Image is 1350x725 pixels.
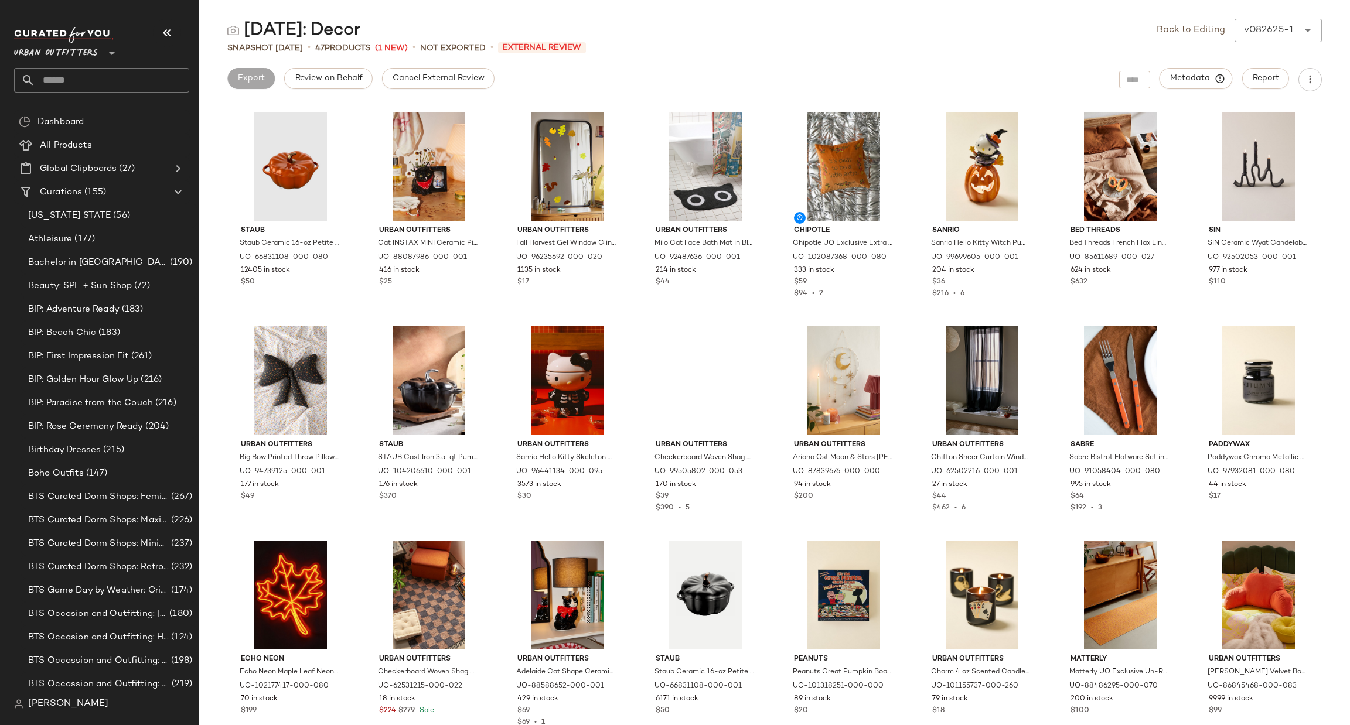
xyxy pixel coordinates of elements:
img: 96235692_020_m [508,112,626,221]
span: • [1086,504,1098,512]
span: 2 [819,290,823,297]
button: Cancel External Review [382,68,495,89]
span: (232) [169,560,192,574]
img: 88486295_070_b [1061,541,1179,649]
span: 177 in stock [241,480,279,490]
span: $279 [398,706,415,716]
span: $18 [932,706,945,716]
span: Peanuts Great Pumpkin Board Game in Assorted at Urban Outfitters [793,667,892,678]
span: Cancel External Review [392,74,485,83]
span: Sanrio Hello Kitty Skeleton Ceramic Snack Jar at Urban Outfitters [516,453,616,463]
div: Products [315,42,370,54]
span: $110 [1209,277,1226,288]
img: 104206610_001_m [370,326,488,435]
span: $20 [794,706,808,716]
span: Bachelor in [GEOGRAPHIC_DATA]: LP [28,256,168,269]
span: (155) [82,186,106,199]
span: 429 in stock [517,694,558,705]
span: (190) [168,256,192,269]
span: 94 in stock [794,480,831,490]
span: $44 [656,277,670,288]
span: Checkerboard Woven Shag Rag Rug in Lavender Latte at Urban Outfitters [654,453,754,463]
img: 101155737_260_b [923,541,1041,649]
span: BTS Occassion and Outfitting: First Day Fits [28,678,169,691]
span: $390 [656,504,674,512]
span: (183) [120,303,144,316]
span: 44 in stock [1209,480,1246,490]
span: $25 [379,277,392,288]
img: 101318251_000_b [785,541,903,649]
span: UO-91058404-000-080 [1069,467,1160,477]
span: Urban Outfitters [932,654,1032,665]
span: UO-88087986-000-001 [378,252,467,263]
span: (177) [72,232,95,246]
span: Urban Outfitters [1209,654,1308,665]
div: v082625-1 [1244,23,1294,37]
span: • [490,41,493,55]
span: BIP: First Impression Fit [28,350,129,363]
span: (261) [129,350,152,363]
span: $94 [794,290,807,297]
span: 6171 in stock [656,694,698,705]
span: • [949,290,960,297]
span: $59 [794,277,807,288]
span: Urban Outfitters [932,440,1032,450]
span: $224 [379,706,396,716]
span: Bed Threads French Flax Linen Bedding Set in Rust/Terracotta at Urban Outfitters [1069,238,1169,249]
span: 5 [686,504,690,512]
span: $17 [1209,491,1221,502]
span: External Review [498,42,586,53]
span: 995 in stock [1071,480,1111,490]
span: Ariana Ost Moon & Stars [PERSON_NAME] Hanging in Assorted at Urban Outfitters [793,453,892,463]
span: (216) [153,396,176,410]
img: svg%3e [14,699,23,709]
span: BTS Occasion and Outfitting: Homecoming Dresses [28,631,169,644]
span: • [674,504,686,512]
span: (215) [101,443,124,457]
span: BIP: Beach Chic [28,326,96,340]
span: $99 [1209,706,1222,716]
span: $199 [241,706,257,716]
span: $44 [932,491,946,502]
span: 204 in stock [932,265,974,276]
span: 3573 in stock [517,480,561,490]
span: Birthday Dresses [28,443,101,457]
span: (27) [117,162,135,176]
span: (72) [132,279,150,293]
img: svg%3e [19,116,30,128]
img: 102177417_080_m [231,541,350,649]
span: 6 [960,290,964,297]
span: Urban Outfitters [517,654,617,665]
span: Athleisure [28,232,72,246]
span: 9999 in stock [1209,694,1253,705]
span: $50 [241,277,255,288]
span: • [412,41,415,55]
span: Sanrio Hello Kitty Witch Pumpkin Ceramic Tealight Holder in Orange at Urban Outfitters [931,238,1031,249]
span: 70 in stock [241,694,278,705]
div: [DATE]: Decor [227,19,360,42]
span: [PERSON_NAME] [28,697,108,711]
span: BIP: Adventure Ready [28,303,120,316]
span: 214 in stock [656,265,696,276]
span: 1135 in stock [517,265,561,276]
span: UO-62531215-000-022 [378,681,462,692]
span: Sabre Bistrot Flatware Set in Orange at Urban Outfitters [1069,453,1169,463]
span: BIP: Paradise from the Couch [28,396,153,410]
span: SIN [1209,225,1308,236]
span: Review on Behalf [294,74,362,83]
span: $462 [932,504,950,512]
span: UO-96235692-000-020 [516,252,602,263]
span: BTS Curated Dorm Shops: Feminine [28,490,169,504]
span: 416 in stock [379,265,420,276]
span: $192 [1071,504,1086,512]
span: 47 [315,44,325,53]
span: Chipotle UO Exclusive Extra Velvet Embroidered Throw Pillow in Orange at Urban Outfitters [793,238,892,249]
img: 97932081_080_b [1199,326,1318,435]
span: UO-101318251-000-000 [793,681,884,692]
span: $100 [1071,706,1089,716]
span: Urban Outfitters [656,225,755,236]
span: Beauty: SPF + Sun Shop [28,279,132,293]
span: Echo Neon Maple Leaf Neon Sign in Orange at Urban Outfitters [240,667,339,678]
span: (1 New) [375,42,408,54]
span: BIP: Golden Hour Glow Up [28,373,138,387]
